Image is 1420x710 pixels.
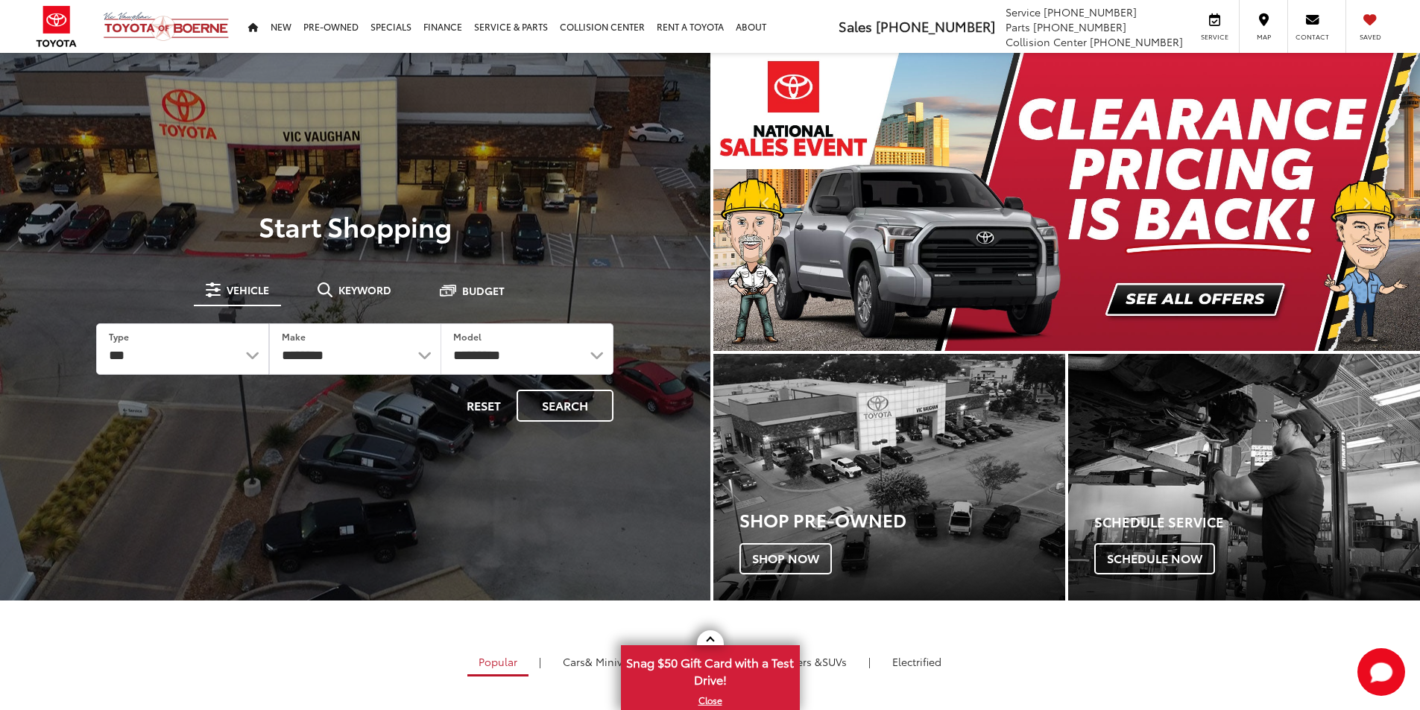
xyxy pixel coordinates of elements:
[739,543,832,574] span: Shop Now
[552,649,646,674] a: Cars
[63,211,648,241] p: Start Shopping
[745,649,858,674] a: SUVs
[839,16,872,36] span: Sales
[1314,83,1420,321] button: Click to view next picture.
[1094,543,1215,574] span: Schedule Now
[622,647,798,692] span: Snag $50 Gift Card with a Test Drive!
[517,390,613,422] button: Search
[535,654,545,669] li: |
[227,285,269,295] span: Vehicle
[338,285,391,295] span: Keyword
[282,330,306,343] label: Make
[1068,354,1420,600] div: Toyota
[1006,34,1087,49] span: Collision Center
[1006,19,1030,34] span: Parts
[1247,32,1280,42] span: Map
[1068,354,1420,600] a: Schedule Service Schedule Now
[1296,32,1329,42] span: Contact
[739,510,1065,529] h3: Shop Pre-Owned
[454,390,514,422] button: Reset
[462,285,505,296] span: Budget
[713,83,819,321] button: Click to view previous picture.
[1044,4,1137,19] span: [PHONE_NUMBER]
[881,649,953,674] a: Electrified
[865,654,874,669] li: |
[1006,4,1041,19] span: Service
[1094,515,1420,530] h4: Schedule Service
[585,654,635,669] span: & Minivan
[467,649,528,676] a: Popular
[713,354,1065,600] a: Shop Pre-Owned Shop Now
[109,330,129,343] label: Type
[1357,648,1405,696] button: Toggle Chat Window
[1357,648,1405,696] svg: Start Chat
[103,11,230,42] img: Vic Vaughan Toyota of Boerne
[876,16,995,36] span: [PHONE_NUMBER]
[713,354,1065,600] div: Toyota
[1090,34,1183,49] span: [PHONE_NUMBER]
[1033,19,1126,34] span: [PHONE_NUMBER]
[1198,32,1231,42] span: Service
[1354,32,1386,42] span: Saved
[453,330,482,343] label: Model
